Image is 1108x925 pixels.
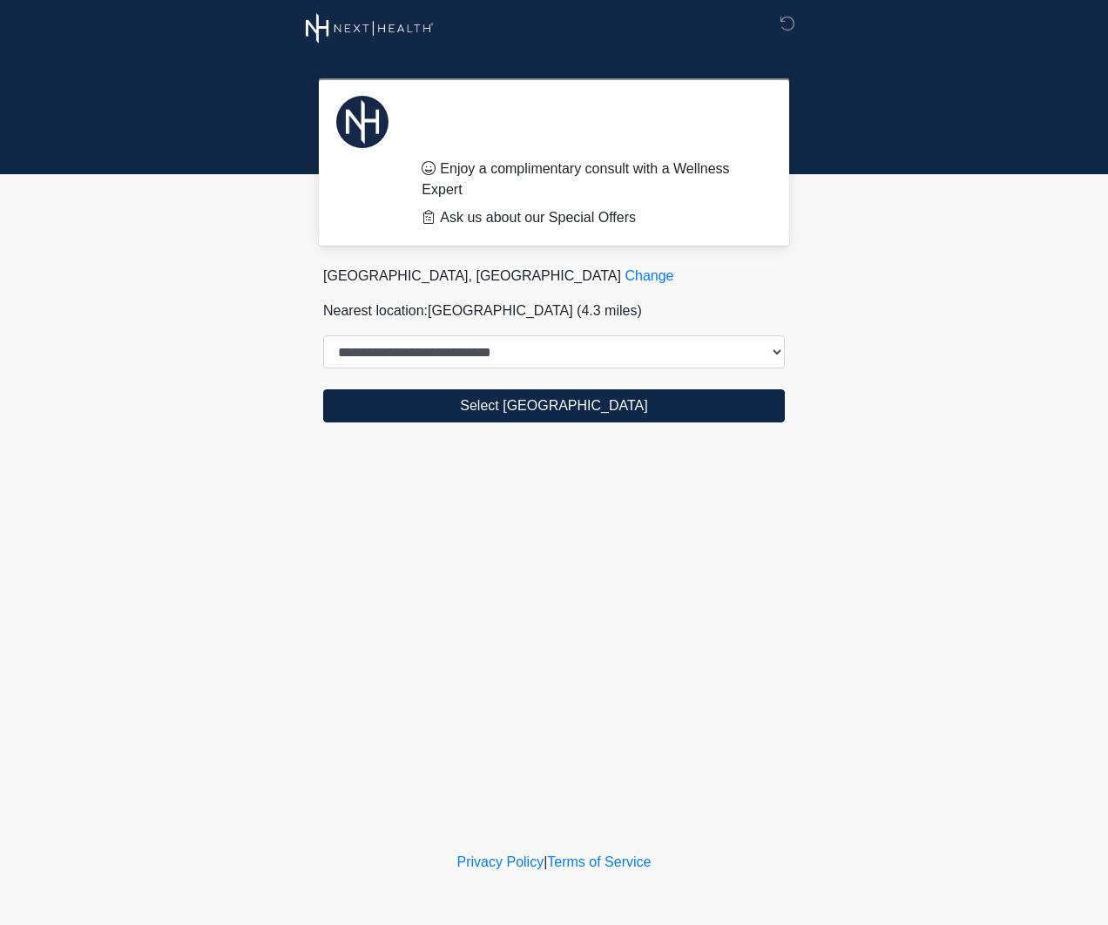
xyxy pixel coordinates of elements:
[428,303,573,318] span: [GEOGRAPHIC_DATA]
[457,854,544,869] a: Privacy Policy
[577,303,642,318] span: (4.3 miles)
[306,13,434,44] img: Next Health Wellness Logo
[323,268,621,283] span: [GEOGRAPHIC_DATA], [GEOGRAPHIC_DATA]
[336,96,388,148] img: Agent Avatar
[547,854,651,869] a: Terms of Service
[323,300,785,321] p: Nearest location:
[323,389,785,422] button: Select [GEOGRAPHIC_DATA]
[422,207,759,228] li: Ask us about our Special Offers
[625,268,673,283] a: Change
[544,854,547,869] a: |
[422,159,759,200] li: Enjoy a complimentary consult with a Wellness Expert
